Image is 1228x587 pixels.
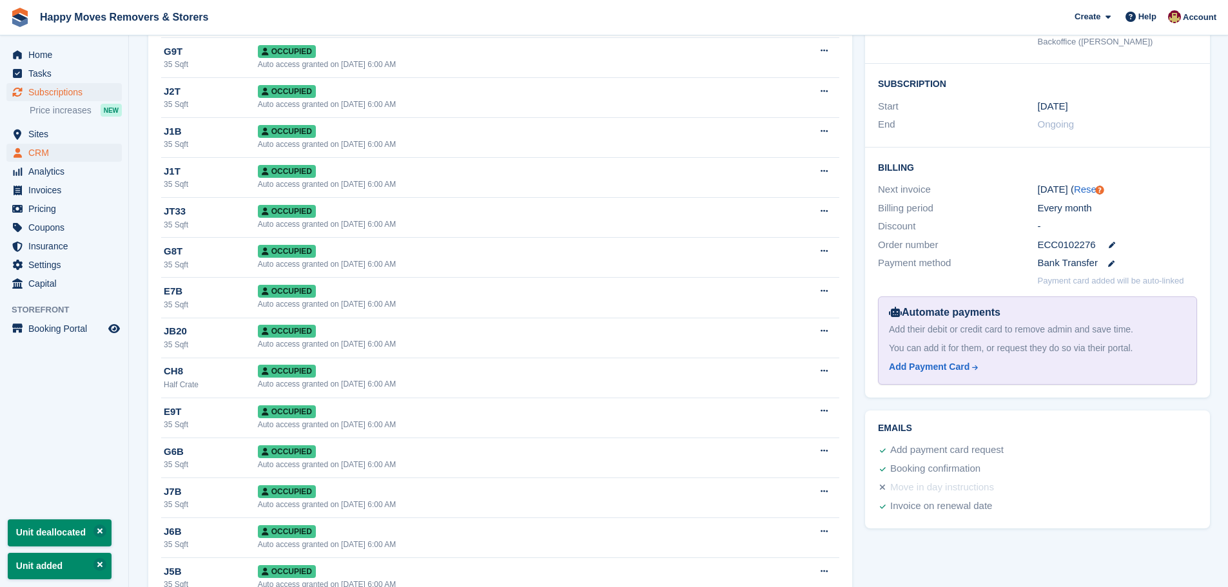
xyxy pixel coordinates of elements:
span: Occupied [258,325,316,338]
span: Price increases [30,104,92,117]
span: Occupied [258,405,316,418]
span: Account [1183,11,1216,24]
div: Move in day instructions [890,480,994,496]
span: Occupied [258,285,316,298]
div: Start [878,99,1037,114]
span: Occupied [258,565,316,578]
div: Auto access granted on [DATE] 6:00 AM [258,258,770,270]
a: menu [6,256,122,274]
div: Booking confirmation [890,461,980,477]
div: Auto access granted on [DATE] 6:00 AM [258,99,770,110]
a: menu [6,237,122,255]
div: G8T [164,244,258,259]
h2: Billing [878,160,1197,173]
span: Create [1075,10,1100,23]
span: Storefront [12,303,128,316]
span: Occupied [258,365,316,378]
div: G9T [164,44,258,59]
div: 35 Sqft [164,419,258,430]
a: menu [6,200,122,218]
span: Invoices [28,181,106,199]
a: menu [6,144,122,162]
a: menu [6,83,122,101]
span: Capital [28,274,106,293]
div: Auto access granted on [DATE] 6:00 AM [258,178,770,190]
a: Happy Moves Removers & Storers [35,6,213,28]
a: menu [6,162,122,180]
div: 35 Sqft [164,59,258,70]
div: E9T [164,405,258,419]
div: Auto access granted on [DATE] 6:00 AM [258,499,770,510]
a: Add Payment Card [889,360,1181,374]
div: E7B [164,284,258,299]
h2: Subscription [878,77,1197,90]
span: Pricing [28,200,106,218]
p: Unit deallocated [8,519,112,546]
span: Occupied [258,445,316,458]
div: J2T [164,84,258,99]
div: Tooltip anchor [1094,184,1106,196]
p: Unit added [8,553,112,579]
div: Discount [878,219,1037,234]
a: Price increases NEW [30,103,122,117]
div: You can add it for them, or request they do so via their portal. [889,342,1186,355]
span: Sites [28,125,106,143]
div: 35 Sqft [164,99,258,110]
div: Add their debit or credit card to remove admin and save time. [889,323,1186,336]
div: CH8 [164,364,258,379]
div: Auto access granted on [DATE] 6:00 AM [258,459,770,470]
div: Backoffice ([PERSON_NAME]) [1038,35,1197,48]
span: Occupied [258,165,316,178]
div: Auto access granted on [DATE] 6:00 AM [258,419,770,430]
span: Occupied [258,125,316,138]
div: JT33 [164,204,258,219]
div: 35 Sqft [164,259,258,271]
div: - [1038,219,1197,234]
span: Occupied [258,85,316,98]
img: Steven Fry [1168,10,1181,23]
p: Payment card added will be auto-linked [1038,274,1184,287]
span: Analytics [28,162,106,180]
div: J1T [164,164,258,179]
time: 2025-06-01 00:00:00 UTC [1038,99,1068,114]
div: [DATE] ( ) [1038,182,1197,197]
div: J1B [164,124,258,139]
div: Add payment card request [890,443,1004,458]
div: 35 Sqft [164,139,258,150]
div: Half Crate [164,379,258,390]
span: ECC0102276 [1038,238,1096,253]
span: Home [28,46,106,64]
span: Ongoing [1038,119,1075,130]
span: Tasks [28,64,106,82]
div: Every month [1038,201,1197,216]
div: Auto access granted on [DATE] 6:00 AM [258,139,770,150]
div: Auto access granted on [DATE] 6:00 AM [258,338,770,350]
a: menu [6,274,122,293]
div: J5B [164,564,258,579]
span: Subscriptions [28,83,106,101]
div: Auto access granted on [DATE] 6:00 AM [258,59,770,70]
span: Booking Portal [28,320,106,338]
div: Bank Transfer [1038,256,1197,271]
div: 35 Sqft [164,178,258,190]
div: Auto access granted on [DATE] 6:00 AM [258,378,770,390]
div: End [878,117,1037,132]
div: J6B [164,524,258,539]
div: JB20 [164,324,258,339]
a: menu [6,320,122,338]
div: 35 Sqft [164,219,258,231]
h2: Emails [878,423,1197,434]
div: 35 Sqft [164,459,258,470]
a: menu [6,181,122,199]
span: Occupied [258,525,316,538]
span: Insurance [28,237,106,255]
a: menu [6,64,122,82]
div: Invoice on renewal date [890,499,992,514]
div: Auto access granted on [DATE] 6:00 AM [258,298,770,310]
div: J7B [164,485,258,499]
div: 35 Sqft [164,499,258,510]
div: G6B [164,445,258,459]
span: Settings [28,256,106,274]
div: 35 Sqft [164,539,258,550]
a: menu [6,46,122,64]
